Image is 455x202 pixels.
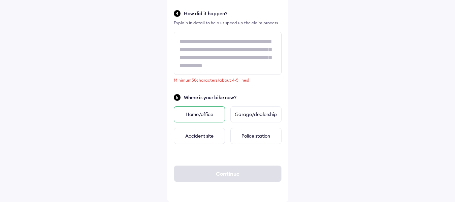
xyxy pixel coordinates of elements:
[174,106,225,122] div: Home/office
[174,78,282,83] div: Minimum 50 characters (about 4-5 lines)
[184,94,282,101] span: Where is your bike now?
[174,20,282,26] div: Explain in detail to help us speed up the claim process
[230,106,282,122] div: Garage/dealership
[174,128,225,144] div: Accident site
[184,10,282,17] span: How did it happen?
[230,128,282,144] div: Police station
